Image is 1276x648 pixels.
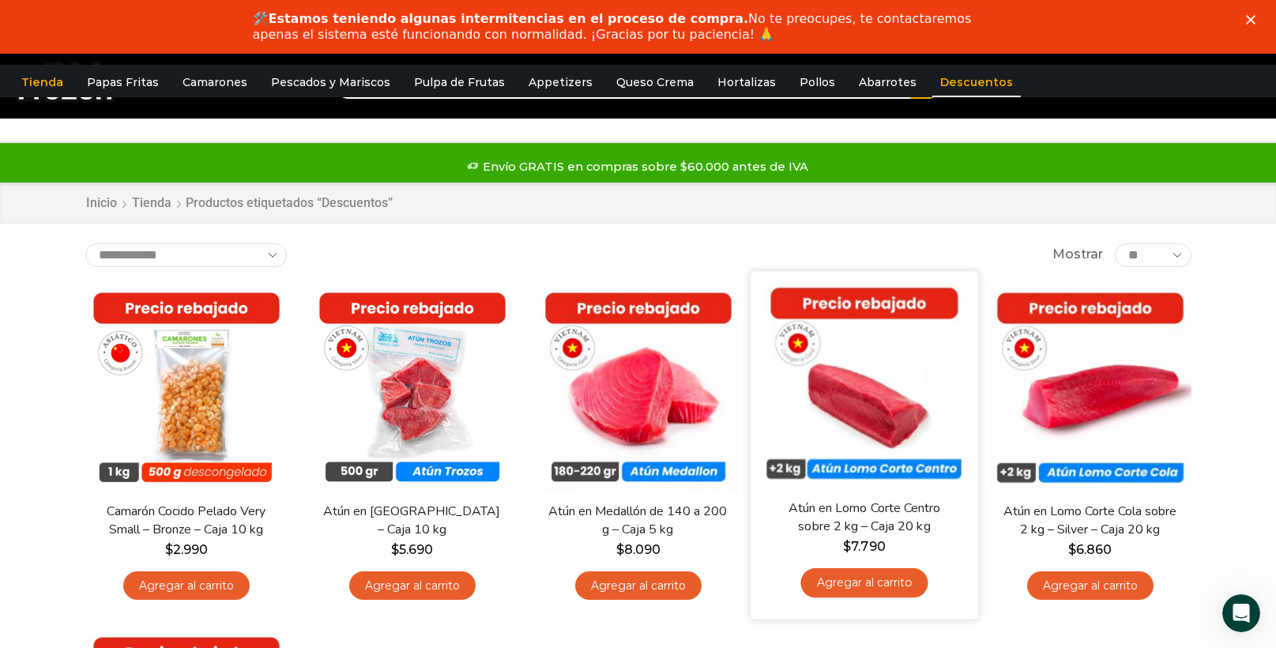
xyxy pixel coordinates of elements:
bdi: 5.690 [391,542,433,557]
a: Pescados y Mariscos [263,67,398,97]
a: Inicio [85,194,118,213]
a: Appetizers [521,67,600,97]
iframe: Intercom live chat [1222,594,1260,632]
a: Camarón Cocido Pelado Very Small – Bronze – Caja 10 kg [95,503,277,539]
a: Camarones [175,67,255,97]
span: $ [1068,542,1076,557]
h1: Productos etiquetados “Descuentos” [186,195,393,210]
span: $ [165,542,173,557]
span: $ [843,538,851,553]
a: 1 Carrito [1181,64,1260,101]
a: Tienda [131,194,172,213]
a: Tienda [13,67,71,97]
bdi: 2.990 [165,542,208,557]
a: Abarrotes [851,67,924,97]
a: Atún en [GEOGRAPHIC_DATA] – Caja 10 kg [321,503,502,539]
a: Agregar al carrito: “Atún en Medallón de 140 a 200 g - Caja 5 kg” [575,571,702,601]
a: Agregar al carrito: “Atún en Trozos - Caja 10 kg” [349,571,476,601]
bdi: 8.090 [616,542,661,557]
div: Cerrar [1246,14,1262,24]
a: Pulpa de Frutas [406,67,513,97]
select: Pedido de la tienda [85,243,287,267]
a: Papas Fritas [79,67,167,97]
span: $ [391,542,399,557]
a: Pollos [792,67,843,97]
span: $ [616,542,624,557]
b: Estamos teniendo algunas intermitencias en el proceso de compra. [269,11,749,26]
a: Agregar al carrito: “Camarón Cocido Pelado Very Small - Bronze - Caja 10 kg” [123,571,250,601]
a: Hortalizas [710,67,784,97]
a: Descuentos [932,67,1021,97]
a: Atún en Medallón de 140 a 200 g – Caja 5 kg [547,503,728,539]
div: 🛠️ No te preocupes, te contactaremos apenas el sistema esté funcionando con normalidad. ¡Gracias ... [253,11,999,43]
nav: Breadcrumb [85,194,393,213]
span: Mostrar [1052,246,1103,264]
bdi: 7.790 [843,538,885,553]
a: Atún en Lomo Corte Centro sobre 2 kg – Caja 20 kg [772,499,955,536]
a: Agregar al carrito: “Atún en Lomo Corte Cola sobre 2 kg - Silver - Caja 20 kg” [1027,571,1154,601]
a: Agregar al carrito: “Atún en Lomo Corte Centro sobre 2 kg - Caja 20 kg” [800,568,928,597]
a: Queso Crema [608,67,702,97]
bdi: 6.860 [1068,542,1112,557]
a: Atún en Lomo Corte Cola sobre 2 kg – Silver – Caja 20 kg [999,503,1180,539]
